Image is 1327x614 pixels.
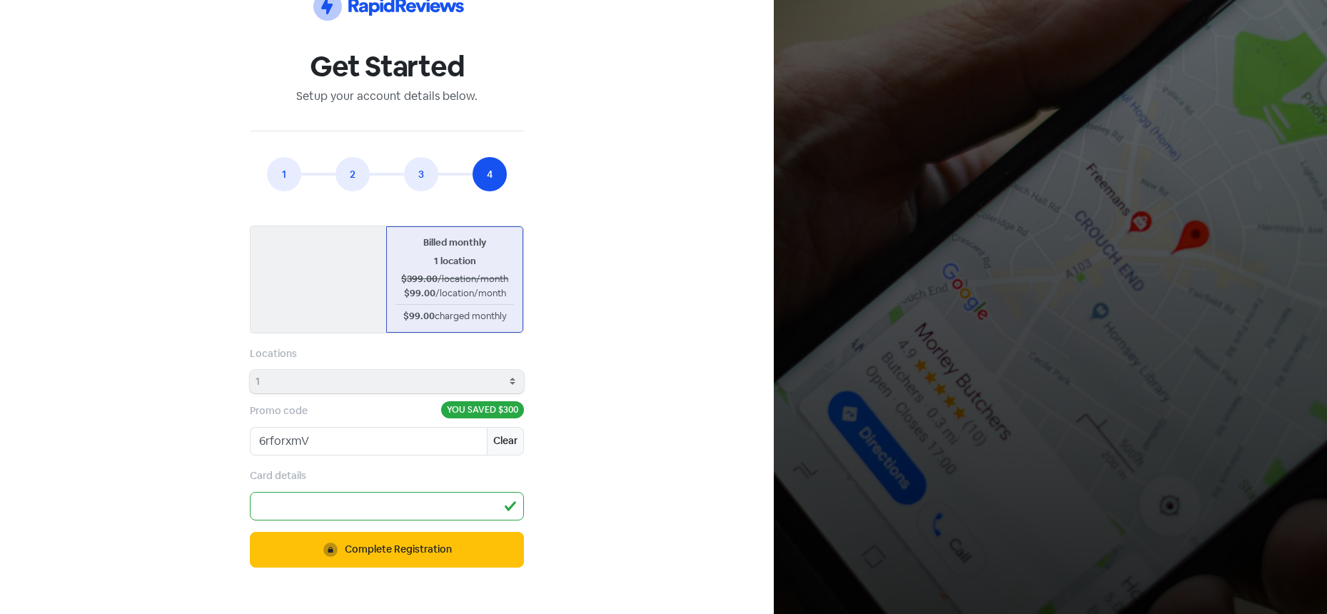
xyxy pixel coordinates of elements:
[259,286,378,300] div: $307.50
[487,427,524,456] button: Clear
[473,157,507,191] a: 4
[322,236,368,248] span: (save 17%)
[404,157,438,191] a: 3
[308,309,371,321] span: charged yearly
[250,427,487,456] input: Promo code
[395,236,514,250] div: Billed monthly
[296,89,478,104] span: Setup your account details below.
[335,157,370,191] a: 2
[250,346,297,361] label: Locations
[250,532,524,568] button: Complete Registration
[267,157,301,191] a: 1
[301,286,371,298] span: /location/month
[250,49,524,84] h1: Get Started
[259,308,378,323] div: $3690.00
[438,273,508,285] span: /location/month
[259,498,496,511] iframe: Secure card payment input frame
[395,286,514,301] div: $99.00
[259,235,378,249] div: Billed yearly
[301,272,371,284] span: /location/month
[395,254,514,268] div: 1 location
[259,253,378,268] div: 1 location
[259,271,378,286] div: $332.50
[435,287,506,299] span: /location/month
[345,542,452,557] span: Complete Registration
[441,401,524,418] span: You saved $300
[250,403,308,418] label: Promo code
[395,272,514,286] div: $399.00
[435,310,507,322] span: charged monthly
[395,309,514,323] div: $99.00
[250,468,306,483] label: Card details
